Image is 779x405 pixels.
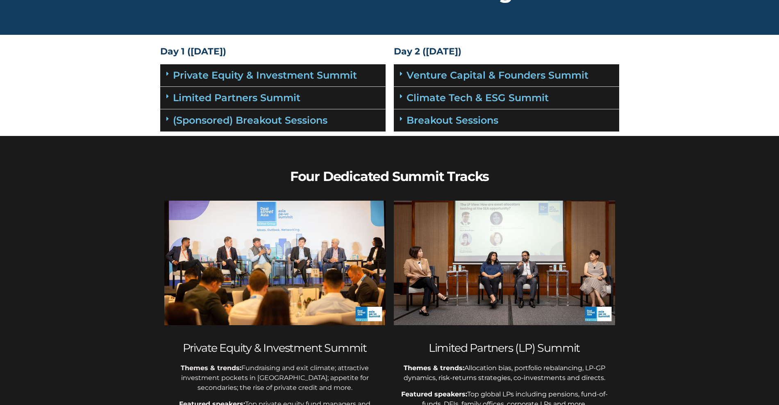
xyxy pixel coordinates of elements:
a: (Sponsored) Breakout Sessions [173,114,327,126]
h2: Limited Partners (LP) Summit [394,342,615,355]
a: Limited Partners Summit [173,92,300,104]
h2: Private Equity & Investment Summit [164,342,386,355]
h4: Day 1 ([DATE]) [160,47,386,56]
span: Featured speakers: [401,390,467,398]
span: Allocation bias, portfolio rebalancing, LP-GP dynamics, risk-returns strategies, co-investments a... [404,364,607,382]
p: Fundraising and exit climate; attractive investment pockets in [GEOGRAPHIC_DATA]; appetite for se... [164,363,386,393]
strong: Themes & trends: [181,364,241,372]
a: Climate Tech & ESG Summit [407,92,549,104]
b: Four Dedicated Summit Tracks [290,168,489,184]
a: Private Equity & Investment Summit [173,69,357,81]
h4: Day 2 ([DATE]) [394,47,619,56]
a: Venture Capital & Founders​ Summit [407,69,588,81]
a: Breakout Sessions [407,114,498,126]
span: Themes & trends: [404,364,464,372]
